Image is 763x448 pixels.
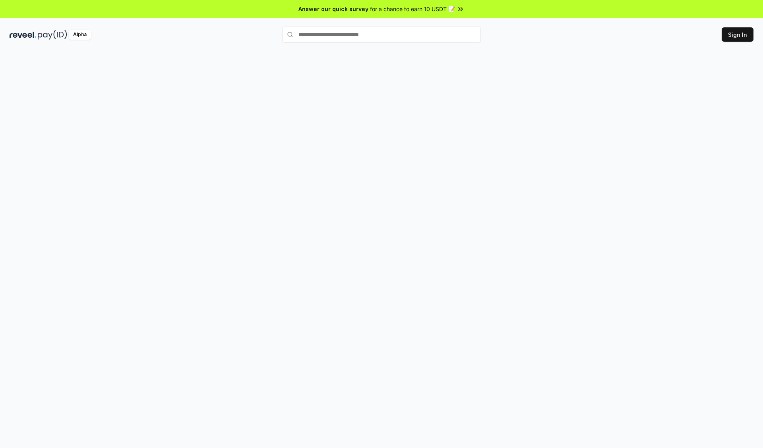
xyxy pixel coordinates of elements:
span: Answer our quick survey [298,5,368,13]
img: reveel_dark [10,30,36,40]
span: for a chance to earn 10 USDT 📝 [370,5,455,13]
button: Sign In [722,27,753,42]
div: Alpha [69,30,91,40]
img: pay_id [38,30,67,40]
